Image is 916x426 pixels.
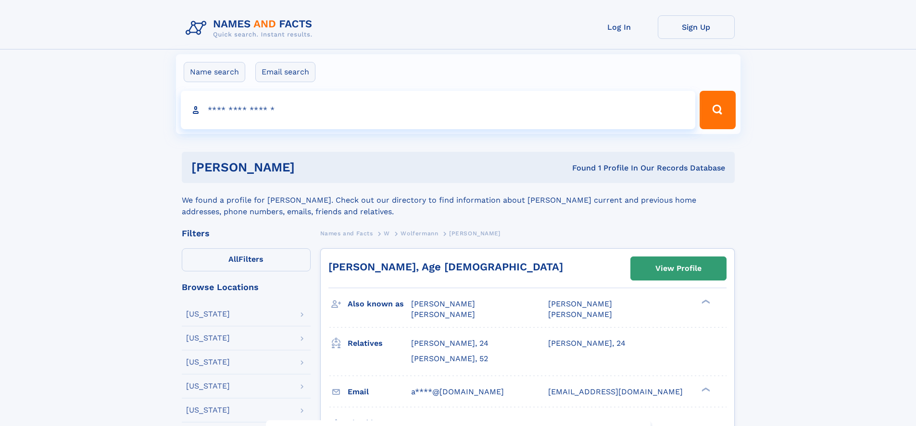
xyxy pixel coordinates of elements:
span: [PERSON_NAME] [548,310,612,319]
button: Search Button [700,91,735,129]
div: [US_STATE] [186,310,230,318]
a: Names and Facts [320,227,373,239]
a: View Profile [631,257,726,280]
span: [EMAIL_ADDRESS][DOMAIN_NAME] [548,387,683,396]
a: W [384,227,390,239]
div: [US_STATE] [186,358,230,366]
a: Wolfermann [401,227,438,239]
input: search input [181,91,696,129]
span: [PERSON_NAME] [411,310,475,319]
a: [PERSON_NAME], 24 [548,338,626,349]
div: Found 1 Profile In Our Records Database [433,163,725,173]
div: [US_STATE] [186,334,230,342]
span: [PERSON_NAME] [548,299,612,308]
a: [PERSON_NAME], 52 [411,353,488,364]
div: [US_STATE] [186,382,230,390]
label: Name search [184,62,245,82]
span: All [228,255,238,264]
span: [PERSON_NAME] [411,299,475,308]
div: ❯ [699,386,711,392]
h3: Email [348,384,411,400]
a: Sign Up [658,15,735,39]
div: View Profile [655,257,702,280]
div: [US_STATE] [186,406,230,414]
span: W [384,230,390,237]
span: Wolfermann [401,230,438,237]
a: Log In [581,15,658,39]
h3: Relatives [348,335,411,352]
label: Filters [182,248,311,271]
img: Logo Names and Facts [182,15,320,41]
div: Filters [182,229,311,238]
div: ❯ [699,299,711,305]
label: Email search [255,62,315,82]
a: [PERSON_NAME], 24 [411,338,489,349]
h3: Also known as [348,296,411,312]
div: We found a profile for [PERSON_NAME]. Check out our directory to find information about [PERSON_N... [182,183,735,218]
span: [PERSON_NAME] [449,230,501,237]
h1: [PERSON_NAME] [191,161,434,173]
a: [PERSON_NAME], Age [DEMOGRAPHIC_DATA] [328,261,563,273]
div: Browse Locations [182,283,311,292]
